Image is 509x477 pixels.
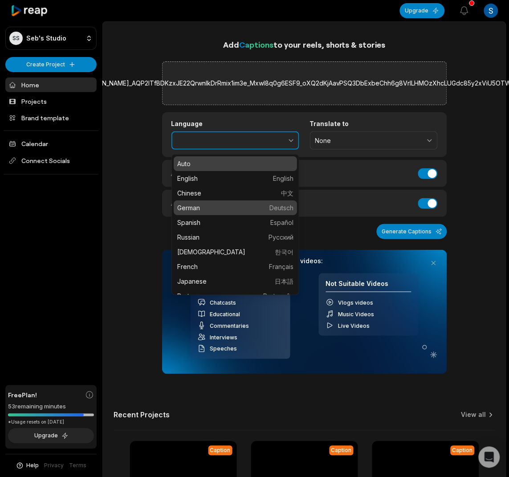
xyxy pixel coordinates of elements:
[171,120,299,128] label: Language
[210,334,238,341] span: Interviews
[177,247,293,257] p: [DEMOGRAPHIC_DATA]
[26,34,66,42] p: Seb's Studio
[269,232,293,242] span: Русский
[275,277,293,286] span: 日本語
[27,462,39,470] span: Help
[5,57,97,72] button: Create Project
[326,280,411,293] h4: Not Suitable Videos
[400,3,445,18] button: Upgrade
[177,291,293,301] p: Portuguese
[310,131,438,150] button: None
[177,159,293,168] p: Auto
[273,174,293,183] span: English
[177,232,293,242] p: Russian
[210,346,237,352] span: Speeches
[69,462,87,470] a: Terms
[177,174,293,183] p: English
[8,428,94,444] button: Upgrade
[114,411,170,420] h2: Recent Projects
[16,462,39,470] button: Help
[45,462,64,470] a: Privacy
[263,291,293,301] span: Português
[240,40,274,49] span: Captions
[269,262,293,271] span: Français
[191,257,419,265] h3: Our AI performs best with TALKING videos:
[5,77,97,92] a: Home
[210,299,236,306] span: Chatcasts
[5,153,97,169] span: Connect Socials
[315,137,420,145] span: None
[210,322,249,329] span: Commentaries
[338,299,374,306] span: Vlogs videos
[310,120,438,128] label: Translate to
[177,203,293,212] p: German
[8,391,37,400] span: Free Plan!
[461,411,486,420] a: View all
[8,403,94,412] div: 53 remaining minutes
[377,224,447,239] button: Generate Captions
[8,419,94,426] div: *Usage resets on [DATE]
[177,188,293,198] p: Chinese
[281,188,293,198] span: 中文
[479,447,500,468] div: Open Intercom Messenger
[270,218,293,227] span: Español
[177,262,293,271] p: French
[177,218,293,227] p: Spanish
[210,311,240,318] span: Educational
[275,247,293,257] span: 한국어
[338,322,370,329] span: Live Videos
[5,94,97,109] a: Projects
[5,110,97,125] a: Brand template
[162,38,447,51] h1: Add to your reels, shorts & stories
[5,136,97,151] a: Calendar
[9,32,23,45] div: SS
[177,277,293,286] p: Japanese
[338,311,375,318] span: Music Videos
[269,203,293,212] span: Deutsch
